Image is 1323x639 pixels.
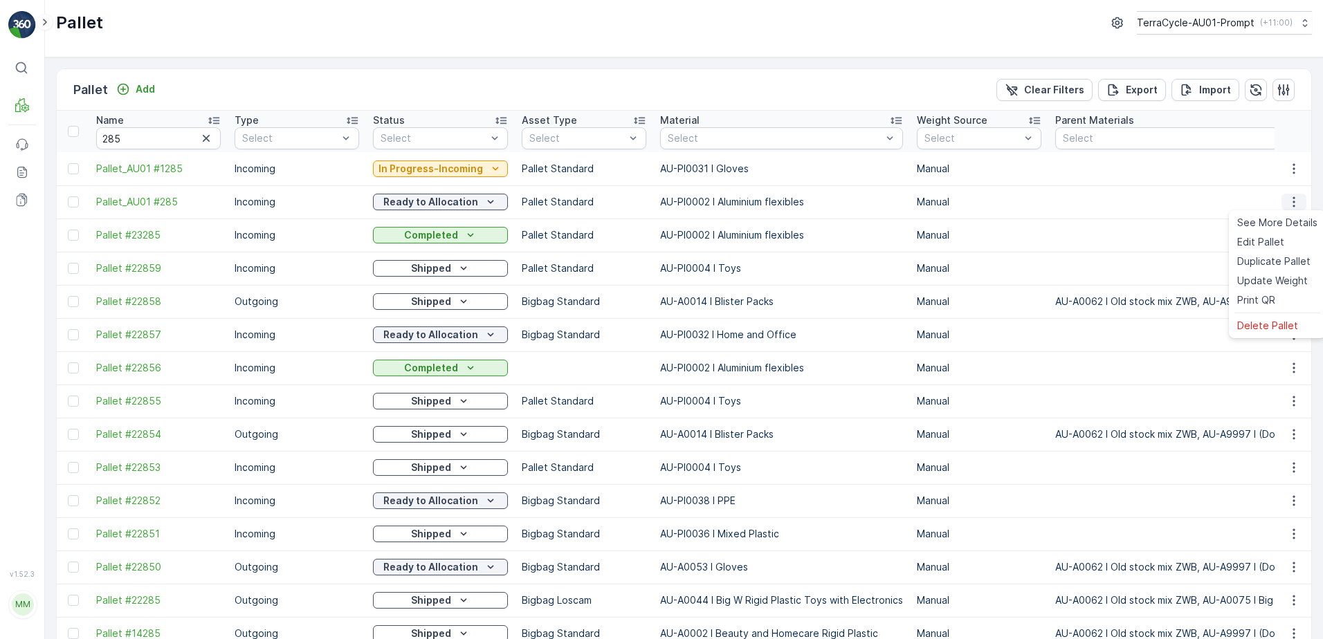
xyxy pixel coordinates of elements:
span: Duplicate Pallet [1237,254,1311,268]
span: 0.34 kg [78,272,115,284]
p: Bigbag Standard [522,295,646,308]
button: Ready to Allocation [373,326,508,343]
span: [DATE] [73,250,106,261]
span: Update Weight [1237,274,1308,288]
button: Ready to Allocation [373,492,508,509]
button: Ready to Allocation [373,194,508,210]
button: Shipped [373,526,508,542]
p: Incoming [235,328,359,342]
p: AU-PI0004 I Toys [660,461,903,474]
p: AU-A0014 I Blister Packs [660,427,903,441]
p: Shipped [411,427,451,441]
p: Select [242,131,338,145]
p: Pallet Standard [522,394,646,408]
p: Outgoing [235,427,359,441]
a: Pallet #22853 [96,461,221,474]
div: Toggle Row Selected [68,196,79,207]
span: 0.34 kg [77,318,113,330]
p: TerraCycle-AU01-Prompt [1137,16,1254,30]
p: Incoming [235,228,359,242]
div: Toggle Row Selected [68,396,79,407]
p: AU-PI0002 I Aluminium flexibles [660,361,903,375]
p: Manual [917,527,1041,541]
p: Manual [917,295,1041,308]
p: Name [96,113,124,127]
p: Incoming [235,162,359,176]
button: Add [111,81,161,98]
span: Net Amount : [12,318,77,330]
p: Select [529,131,625,145]
span: Pallet #23285 [96,228,221,242]
div: Toggle Row Selected [68,595,79,606]
button: Shipped [373,293,508,310]
p: Pallet [56,12,103,34]
button: Shipped [373,426,508,443]
button: TerraCycle-AU01-Prompt(+11:00) [1137,11,1312,35]
p: Bigbag Loscam [522,593,646,607]
a: Pallet_AU01 #1285 [96,162,221,176]
p: Export [1126,83,1158,97]
p: Manual [917,593,1041,607]
a: See More Details [1232,213,1323,232]
span: 0 kg [77,341,98,353]
p: Bigbag Standard [522,560,646,574]
p: Bigbag Standard [522,427,646,441]
a: Edit Pallet [1232,232,1323,252]
a: Duplicate Pallet [1232,252,1323,271]
span: Material Type : [12,295,85,307]
p: Manual [917,427,1041,441]
p: Bigbag Standard [522,527,646,541]
p: Manual [917,228,1041,242]
span: Pallet #22285 [96,593,221,607]
div: Toggle Row Selected [68,263,79,274]
p: Ready to Allocation [383,328,478,342]
span: AU-PI0015 I Non aluminium Flex [85,295,237,307]
p: AU-PI0002 I Aluminium flexibles [660,195,903,209]
span: Delete Pallet [1237,319,1298,333]
span: Pallet #22855 [96,394,221,408]
span: Arrive Date : [12,250,73,261]
p: Shipped [411,261,451,275]
p: AU-A0053 I Gloves [660,560,903,574]
p: Import [1199,83,1231,97]
p: Pallet Standard [522,261,646,275]
div: Toggle Row Selected [68,628,79,639]
p: Manual [917,494,1041,508]
p: AU-PI0002 I Aluminium flexibles [660,228,903,242]
a: Pallet #22854 [96,427,221,441]
p: Manual [917,328,1041,342]
p: Outgoing [235,295,359,308]
a: Pallet #22850 [96,560,221,574]
p: Add [136,82,155,96]
p: Incoming [235,361,359,375]
span: Pallet_AU01 #285 [96,195,221,209]
p: Shipped [411,593,451,607]
p: Pallet Standard [522,195,646,209]
p: Shipped [411,295,451,308]
p: AU-A0044 I Big W Rigid Plastic Toys with Electronics [660,593,903,607]
a: Pallet #22858 [96,295,221,308]
div: Toggle Row Selected [68,562,79,573]
p: AU-PI0038 I PPE [660,494,903,508]
a: Pallet #22851 [96,527,221,541]
button: Import [1171,79,1239,101]
p: Material [660,113,700,127]
p: Completed [404,361,458,375]
button: Ready to Allocation [373,559,508,575]
div: Toggle Row Selected [68,296,79,307]
button: Completed [373,360,508,376]
button: Clear Filters [996,79,1093,101]
p: Manual [917,162,1041,176]
p: Manual [917,361,1041,375]
p: Manual [917,195,1041,209]
div: Toggle Row Selected [68,230,79,241]
p: Clear Filters [1024,83,1084,97]
p: Select [924,131,1020,145]
div: Toggle Row Selected [68,495,79,506]
p: AU-PI0004 I Toys [660,394,903,408]
input: Search [96,127,221,149]
p: Weight Source [917,113,987,127]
